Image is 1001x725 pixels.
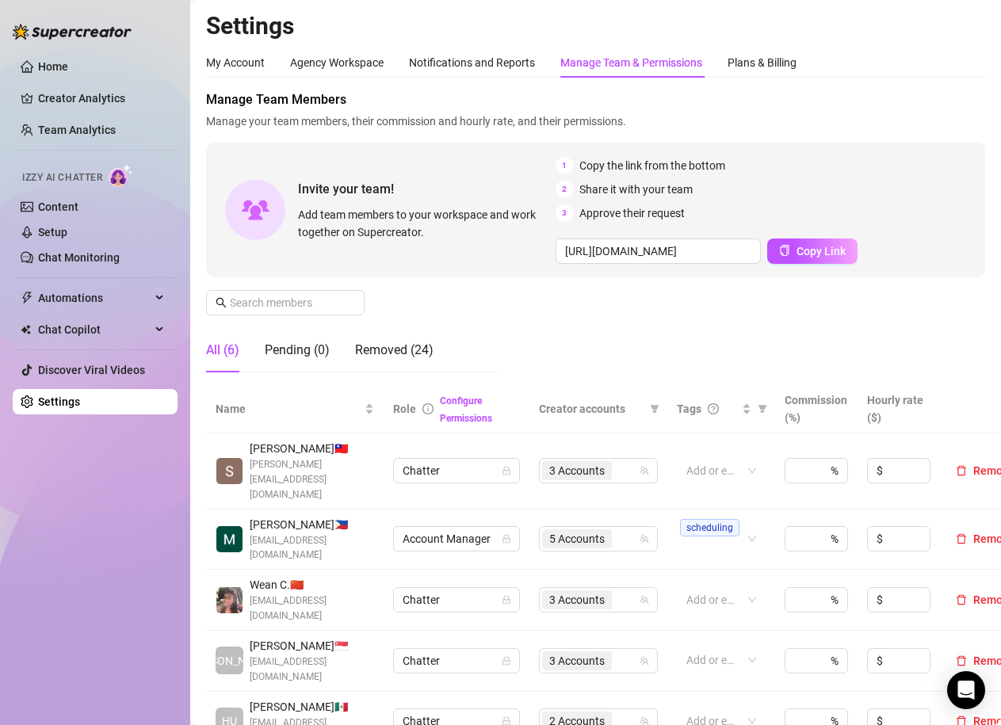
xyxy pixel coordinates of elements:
span: Share it with your team [579,181,693,198]
img: Chat Copilot [21,324,31,335]
span: 3 Accounts [542,461,612,480]
span: [PERSON_NAME] 🇹🇼 [250,440,374,457]
span: info-circle [422,403,434,414]
button: Copy Link [767,238,858,264]
img: AI Chatter [109,164,133,187]
span: Add team members to your workspace and work together on Supercreator. [298,206,549,241]
h2: Settings [206,11,985,41]
a: Chat Monitoring [38,251,120,264]
a: Content [38,200,78,213]
img: logo-BBDzfeDw.svg [13,24,132,40]
div: Plans & Billing [728,54,797,71]
span: thunderbolt [21,292,33,304]
span: search [216,297,227,308]
span: 3 Accounts [549,462,605,479]
span: Chatter [403,588,510,612]
span: lock [502,595,511,605]
span: 3 [556,204,573,222]
span: [PERSON_NAME][EMAIL_ADDRESS][DOMAIN_NAME] [250,457,374,502]
span: 3 Accounts [549,652,605,670]
div: All (6) [206,341,239,360]
div: Open Intercom Messenger [947,671,985,709]
span: delete [956,465,967,476]
th: Name [206,385,384,433]
div: Pending (0) [265,341,330,360]
span: filter [650,404,659,414]
img: Wean Castillo [216,587,243,613]
span: copy [779,245,790,256]
span: [PERSON_NAME] [187,652,272,670]
div: Agency Workspace [290,54,384,71]
span: 2 [556,181,573,198]
th: Commission (%) [775,385,858,433]
a: Discover Viral Videos [38,364,145,376]
div: Notifications and Reports [409,54,535,71]
span: lock [502,466,511,475]
span: filter [755,397,770,421]
span: Chatter [403,649,510,673]
span: Chatter [403,459,510,483]
span: filter [758,404,767,414]
div: Manage Team & Permissions [560,54,702,71]
span: question-circle [708,403,719,414]
span: [PERSON_NAME] 🇲🇽 [250,698,374,715]
span: Manage your team members, their commission and hourly rate, and their permissions. [206,113,985,130]
span: delete [956,655,967,666]
span: Automations [38,285,151,311]
span: Approve their request [579,204,685,222]
span: 5 Accounts [542,529,612,548]
input: Search members [230,294,342,311]
span: team [640,466,649,475]
th: Hourly rate ($) [858,385,940,433]
a: Creator Analytics [38,86,165,111]
span: team [640,595,649,605]
span: team [640,656,649,666]
span: team [640,534,649,544]
img: Meludel Ann Co [216,526,243,552]
a: Home [38,60,68,73]
span: 1 [556,157,573,174]
span: [EMAIL_ADDRESS][DOMAIN_NAME] [250,533,374,563]
span: Role [393,403,416,415]
span: Chat Copilot [38,317,151,342]
span: Izzy AI Chatter [22,170,102,185]
div: My Account [206,54,265,71]
img: Sheldon [216,458,243,484]
span: Name [216,400,361,418]
span: lock [502,656,511,666]
span: 5 Accounts [549,530,605,548]
div: Removed (24) [355,341,434,360]
span: scheduling [680,519,739,536]
span: delete [956,533,967,544]
a: Configure Permissions [440,395,492,424]
span: Account Manager [403,527,510,551]
span: Creator accounts [539,400,644,418]
span: [PERSON_NAME] 🇵🇭 [250,516,374,533]
span: 3 Accounts [549,591,605,609]
span: filter [647,397,663,421]
span: [EMAIL_ADDRESS][DOMAIN_NAME] [250,593,374,624]
span: Manage Team Members [206,90,985,109]
span: Wean C. 🇨🇳 [250,576,374,593]
a: Settings [38,395,80,408]
a: Team Analytics [38,124,116,136]
span: [EMAIL_ADDRESS][DOMAIN_NAME] [250,654,374,685]
span: delete [956,594,967,605]
a: Setup [38,226,67,238]
span: lock [502,534,511,544]
span: 3 Accounts [542,590,612,609]
span: Invite your team! [298,179,556,199]
span: Copy Link [797,245,846,258]
span: 3 Accounts [542,651,612,670]
span: Copy the link from the bottom [579,157,725,174]
span: [PERSON_NAME] 🇸🇬 [250,637,374,654]
span: Tags [677,400,701,418]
